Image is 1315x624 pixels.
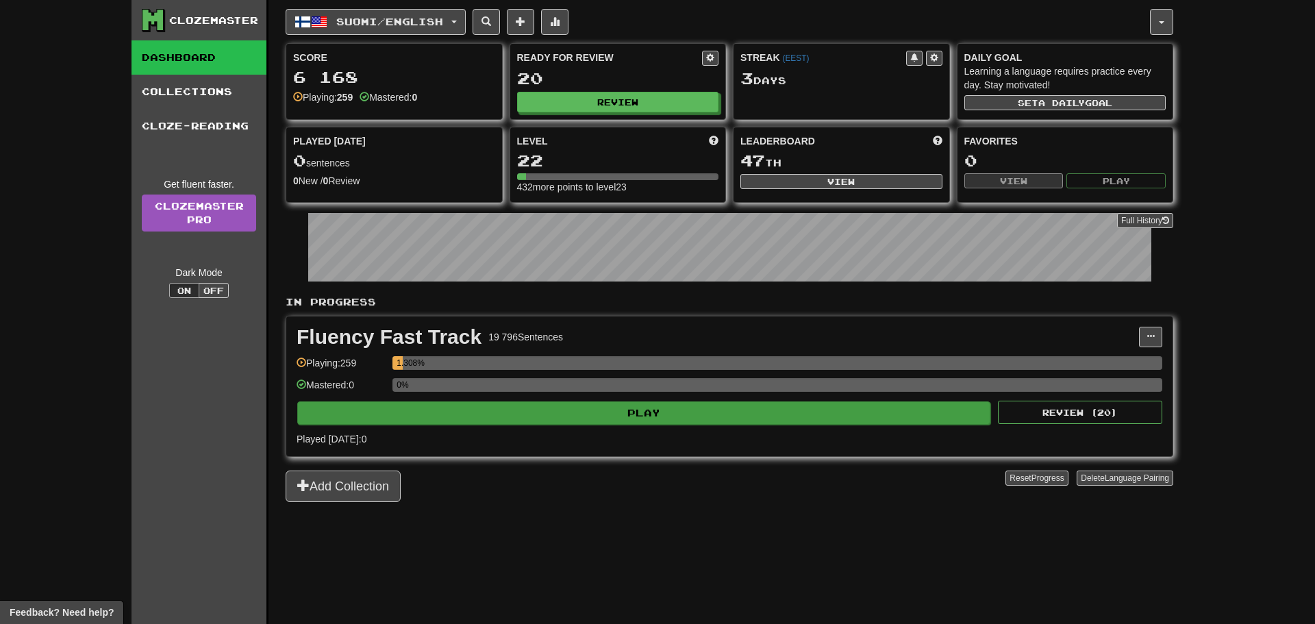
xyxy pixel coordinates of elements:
div: Playing: [293,90,353,104]
button: View [964,173,1064,188]
div: 20 [517,70,719,87]
div: Ready for Review [517,51,703,64]
button: Search sentences [473,9,500,35]
div: 6 168 [293,68,495,86]
a: (EEST) [782,53,809,63]
button: View [740,174,942,189]
button: Add sentence to collection [507,9,534,35]
div: Mastered: 0 [297,378,386,401]
span: 47 [740,151,765,170]
span: Leaderboard [740,134,815,148]
div: Fluency Fast Track [297,327,481,347]
div: sentences [293,152,495,170]
p: In Progress [286,295,1173,309]
button: Add Collection [286,471,401,502]
div: Playing: 259 [297,356,386,379]
strong: 0 [293,175,299,186]
button: Play [1066,173,1166,188]
button: Full History [1117,213,1173,228]
span: Open feedback widget [10,606,114,619]
span: This week in points, UTC [933,134,942,148]
span: Level [517,134,548,148]
div: 19 796 Sentences [488,330,563,344]
span: Language Pairing [1105,473,1169,483]
a: Collections [131,75,266,109]
div: Streak [740,51,906,64]
div: 22 [517,152,719,169]
button: Off [199,283,229,298]
strong: 0 [412,92,417,103]
div: Daily Goal [964,51,1166,64]
button: Suomi/English [286,9,466,35]
span: Suomi / English [336,16,443,27]
div: Favorites [964,134,1166,148]
div: th [740,152,942,170]
a: Cloze-Reading [131,109,266,143]
a: ClozemasterPro [142,195,256,232]
div: Get fluent faster. [142,177,256,191]
div: New / Review [293,174,495,188]
button: ResetProgress [1005,471,1068,486]
span: a daily [1038,98,1085,108]
span: 3 [740,68,753,88]
span: 0 [293,151,306,170]
span: Played [DATE]: 0 [297,434,366,445]
button: Seta dailygoal [964,95,1166,110]
button: On [169,283,199,298]
div: Score [293,51,495,64]
div: 1.308% [397,356,402,370]
span: Progress [1031,473,1064,483]
button: More stats [541,9,568,35]
button: DeleteLanguage Pairing [1077,471,1173,486]
div: Dark Mode [142,266,256,279]
a: Dashboard [131,40,266,75]
span: Score more points to level up [709,134,718,148]
div: Day s [740,70,942,88]
span: Played [DATE] [293,134,366,148]
strong: 0 [323,175,329,186]
button: Review [517,92,719,112]
div: Mastered: [360,90,417,104]
div: Learning a language requires practice every day. Stay motivated! [964,64,1166,92]
div: Clozemaster [169,14,258,27]
div: 432 more points to level 23 [517,180,719,194]
button: Review (20) [998,401,1162,424]
button: Play [297,401,990,425]
div: 0 [964,152,1166,169]
strong: 259 [337,92,353,103]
